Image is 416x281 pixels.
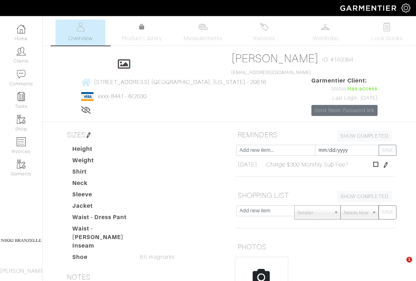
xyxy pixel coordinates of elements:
img: comment-icon-a0a6a9ef722e966f86d9cbdc48e553b5cf19dbc54f86b18d962a5391bc8f6eb6.png [17,70,26,79]
img: garments-icon-b7da505a4dc4fd61783c78ac3ca0ef83fa9d6f193b1c9dc38574b1d14d53ca28.png [17,160,26,169]
h5: SIZES [64,128,224,142]
a: Overview [56,20,105,46]
span: Wardrobe [313,34,338,43]
img: garments-icon-b7da505a4dc4fd61783c78ac3ca0ef83fa9d6f193b1c9dc38574b1d14d53ca28.png [17,115,26,124]
img: reminder-icon-8004d30b9f0a5d33ae49ab947aed9ed385cf756f9e5892f1edd6e32f2345188e.png [17,92,26,101]
a: [EMAIL_ADDRESS][DOMAIN_NAME] [231,70,311,75]
span: Measurements [184,34,222,43]
span: 1 [406,257,412,263]
a: Look Books [362,20,412,46]
dt: Shirt [67,168,135,179]
iframe: Intercom live chat [392,257,409,274]
a: Measurements [178,20,228,46]
span: Has access [347,85,378,93]
dt: Waist - Dress Pant [67,213,135,224]
input: Add new item [236,205,295,216]
a: Invoices [239,20,289,46]
span: Needs Now [344,206,369,220]
span: Product Library [122,34,162,43]
span: Invoices [253,34,275,43]
span: ID: #163394 [322,55,353,64]
dt: Height [67,145,135,156]
a: SHOW COMPLETED [337,131,392,142]
img: pen-cf24a1663064a2ec1b9c1bd2387e9de7a2fa800b781884d57f21acf72779bad2.png [383,162,389,168]
img: gear-icon-white-bd11855cb880d31180b6d7d6211b90ccbf57a29d726f0c71d8c61bd08dd39cc2.png [401,4,410,12]
img: wardrobe-487a4870c1b7c33e795ec22d11cfc2ed9d08956e64fb3008fe2437562e282088.svg [321,22,330,31]
h5: REMINDERS [235,128,395,142]
span: [STREET_ADDRESS] [GEOGRAPHIC_DATA], [US_STATE] - 20816 [94,79,267,85]
a: Send Reset Password link [311,105,378,116]
div: Status: [311,85,378,93]
span: [DATE] [238,160,257,169]
a: SHOW COMPLETED [337,191,392,202]
span: Retailer [297,206,331,220]
span: 8.5 magnanni [140,253,175,261]
img: orders-27d20c2124de7fd6de4e0e44c1d41de31381a507db9b33961299e4e07d508b8c.svg [260,22,269,31]
img: garmentier-logo-header-white-b43fb05a5012e4ada735d5af1a66efaba907eab6374d6393d1fbf88cb4ef424d.png [337,2,401,14]
span: Garmentier Client: [311,76,378,85]
dt: Inseam [67,242,135,253]
span: Look Books [371,34,403,43]
dt: Shoe [67,253,135,264]
img: measurements-466bbee1fd09ba9460f595b01e5d73f9e2bff037440d3c8f018324cb6cdf7a4a.svg [199,22,207,31]
div: Last Login: [DATE] [311,94,378,102]
img: basicinfo-40fd8af6dae0f16599ec9e87c0ef1c0a1fdea2edbe929e3d69a839185d80c458.svg [76,22,85,31]
button: SAVE [379,145,396,156]
input: Add new item... [236,145,315,156]
button: SAVE [379,205,396,219]
a: xxxx-8441 - 6/2030 [98,93,147,100]
dt: Waist - [PERSON_NAME] [67,224,135,242]
span: Overview [68,34,92,43]
img: dashboard-icon-dbcd8f5a0b271acd01030246c82b418ddd0df26cd7fceb0bd07c9910d44c42f6.png [17,25,26,33]
dt: Weight [67,156,135,168]
a: Wardrobe [301,20,351,46]
img: orders-icon-0abe47150d42831381b5fb84f609e132dff9fe21cb692f30cb5eec754e2cba89.png [17,137,26,146]
img: visa-934b35602734be37eb7d5d7e5dbcd2044c359bf20a24dc3361ca3fa54326a8a7.png [81,92,94,101]
dt: Neck [67,179,135,190]
h5: SHOPPING LIST [235,188,395,202]
a: [PERSON_NAME] [231,52,319,65]
img: clients-icon-6bae9207a08558b7cb47a8932f037763ab4055f8c8b6bfacd5dc20c3e0201464.png [17,47,26,56]
a: [STREET_ADDRESS] [GEOGRAPHIC_DATA], [US_STATE] - 20816 [81,78,267,86]
a: Product Library [117,23,167,43]
img: pen-cf24a1663064a2ec1b9c1bd2387e9de7a2fa800b781884d57f21acf72779bad2.png [86,132,91,138]
dt: Sleeve [67,190,135,202]
img: todo-9ac3debb85659649dc8f770b8b6100bb5dab4b48dedcbae339e5042a72dfd3cc.svg [382,22,391,31]
span: Charge $300 Monthly Sub Fee? [266,160,348,169]
h5: PHOTOS [235,240,395,254]
dt: Jacket [67,202,135,213]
